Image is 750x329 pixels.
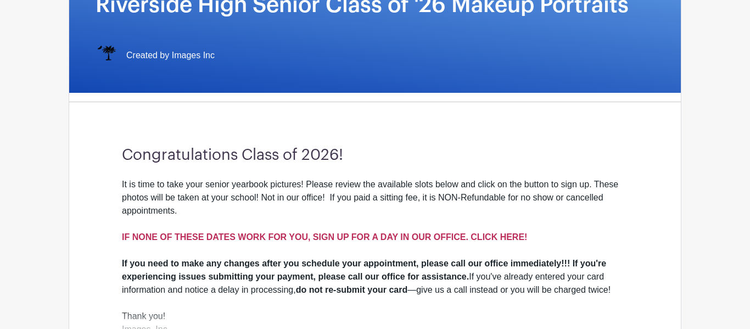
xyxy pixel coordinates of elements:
[122,178,628,257] div: It is time to take your senior yearbook pictures! Please review the available slots below and cli...
[122,310,628,323] div: Thank you!
[96,44,117,66] img: IMAGES%20logo%20transparenT%20PNG%20s.png
[122,232,527,242] a: IF NONE OF THESE DATES WORK FOR YOU, SIGN UP FOR A DAY IN OUR OFFICE. CLICK HERE!
[122,146,628,165] h3: Congratulations Class of 2026!
[122,257,628,297] div: If you've already entered your card information and notice a delay in processing, —give us a call...
[126,49,215,62] span: Created by Images Inc
[296,285,408,294] strong: do not re-submit your card
[122,259,606,281] strong: If you need to make any changes after you schedule your appointment, please call our office immed...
